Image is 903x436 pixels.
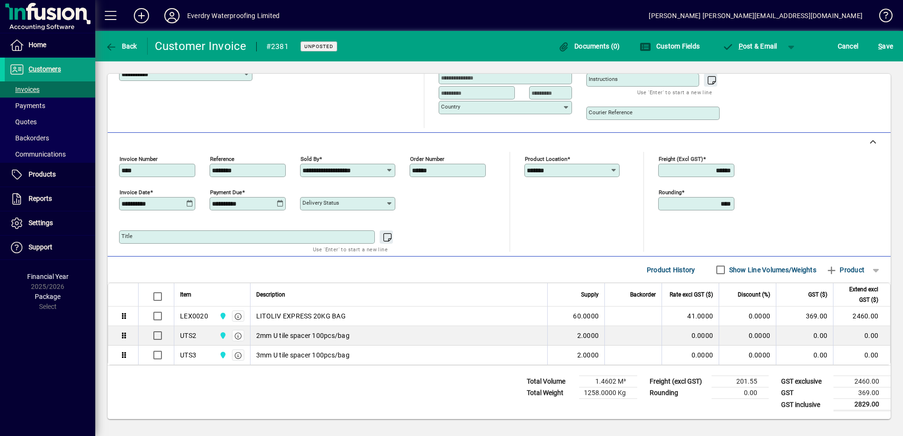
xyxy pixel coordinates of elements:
a: Home [5,33,95,57]
span: 2mm U tile spacer 100pcs/bag [256,331,350,340]
span: Custom Fields [640,42,700,50]
span: Back [105,42,137,50]
span: Products [29,170,56,178]
mat-label: Country [441,103,460,110]
span: Discount (%) [738,289,770,300]
div: 0.0000 [668,350,713,360]
span: Invoices [10,86,40,93]
span: Product [826,262,864,277]
span: Extend excl GST ($) [839,284,878,305]
button: Custom Fields [637,38,702,55]
td: 0.0000 [719,307,776,326]
span: Settings [29,219,53,227]
span: Supply [581,289,599,300]
td: Total Volume [522,376,579,387]
span: Central [217,330,228,341]
mat-label: Reference [210,156,234,162]
a: Settings [5,211,95,235]
button: Product History [643,261,699,278]
a: Backorders [5,130,95,146]
span: Financial Year [27,273,69,280]
div: [PERSON_NAME] [PERSON_NAME][EMAIL_ADDRESS][DOMAIN_NAME] [649,8,863,23]
a: Support [5,236,95,259]
td: GST [776,387,833,399]
span: Reports [29,195,52,202]
div: #2381 [266,39,289,54]
td: 1.4602 M³ [579,376,637,387]
mat-label: Product location [525,156,567,162]
span: Product History [647,262,695,277]
span: ost & Email [722,42,777,50]
span: Unposted [304,43,333,50]
td: 369.00 [833,387,891,399]
span: Communications [10,150,66,158]
button: Back [103,38,140,55]
mat-label: Sold by [301,156,319,162]
div: 0.0000 [668,331,713,340]
mat-label: Invoice date [120,189,150,196]
mat-label: Title [121,233,132,239]
td: Freight (excl GST) [645,376,712,387]
mat-hint: Use 'Enter' to start a new line [313,244,388,255]
span: Support [29,243,52,251]
div: 41.0000 [668,311,713,321]
a: Products [5,163,95,187]
span: S [878,42,882,50]
td: 201.55 [712,376,769,387]
span: 60.0000 [573,311,599,321]
button: Documents (0) [556,38,622,55]
td: Rounding [645,387,712,399]
span: Package [35,293,60,300]
td: 0.0000 [719,326,776,346]
mat-label: Invoice number [120,156,158,162]
td: 369.00 [776,307,833,326]
mat-label: Delivery status [302,199,339,206]
a: Reports [5,187,95,211]
span: ave [878,39,893,54]
span: Home [29,41,46,49]
mat-label: Order number [410,156,444,162]
td: 0.00 [776,346,833,365]
td: 0.00 [712,387,769,399]
span: Payments [10,102,45,109]
td: GST inclusive [776,399,833,411]
span: Rate excl GST ($) [670,289,713,300]
span: Backorder [630,289,656,300]
button: Product [821,261,869,278]
mat-label: Payment due [210,189,242,196]
span: Description [256,289,285,300]
span: GST ($) [808,289,827,300]
span: Central [217,350,228,360]
label: Show Line Volumes/Weights [727,265,816,275]
td: 0.00 [833,326,890,346]
div: Customer Invoice [155,39,247,54]
a: Invoices [5,81,95,98]
button: Profile [157,7,187,24]
span: Cancel [838,39,859,54]
button: Post & Email [717,38,782,55]
span: Item [180,289,191,300]
mat-hint: Use 'Enter' to start a new line [637,87,712,98]
td: 1258.0000 Kg [579,387,637,399]
button: Cancel [835,38,861,55]
div: Everdry Waterproofing Limited [187,8,280,23]
span: Quotes [10,118,37,126]
td: 2460.00 [833,307,890,326]
a: Payments [5,98,95,114]
a: Knowledge Base [872,2,891,33]
span: 3mm U tile spacer 100pcs/bag [256,350,350,360]
div: LEX0020 [180,311,208,321]
span: 2.0000 [577,350,599,360]
mat-label: Courier Reference [589,109,632,116]
div: UTS3 [180,350,196,360]
app-page-header-button: Back [95,38,148,55]
td: 0.00 [833,346,890,365]
span: Backorders [10,134,49,142]
button: Save [876,38,895,55]
mat-label: Freight (excl GST) [659,156,703,162]
span: P [739,42,743,50]
mat-label: Instructions [589,76,618,82]
td: GST exclusive [776,376,833,387]
a: Quotes [5,114,95,130]
div: UTS2 [180,331,196,340]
